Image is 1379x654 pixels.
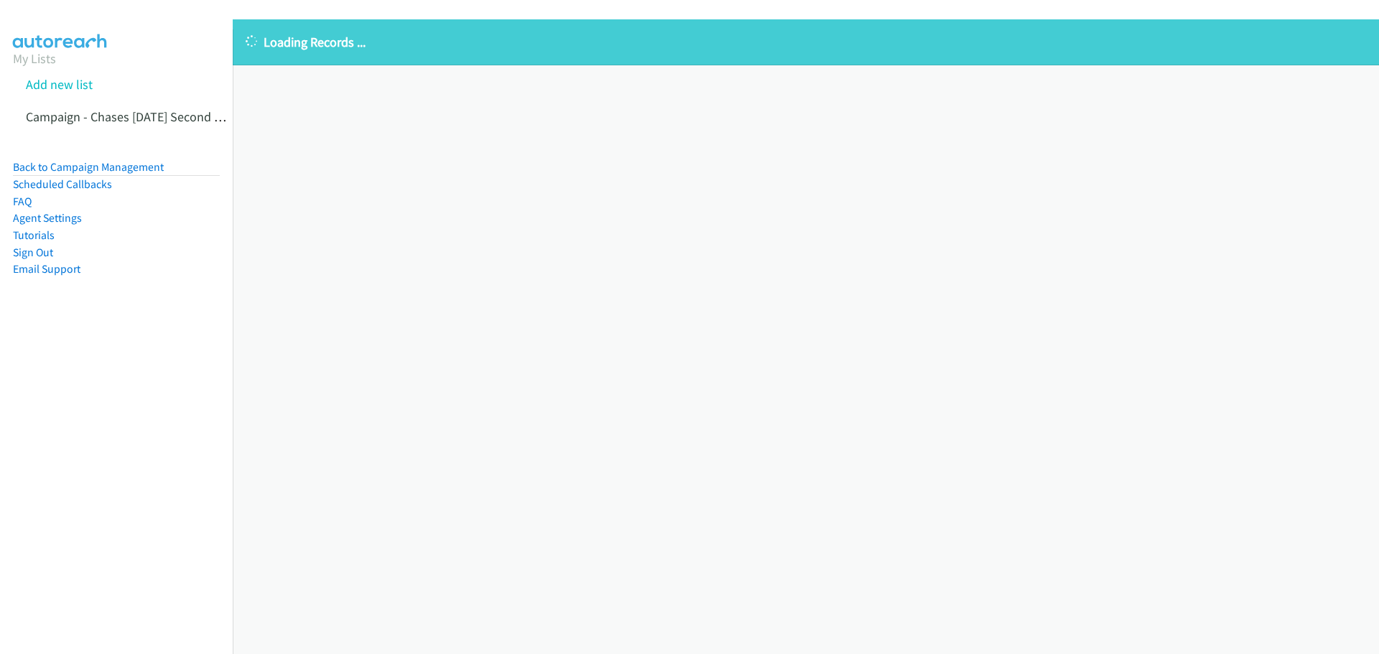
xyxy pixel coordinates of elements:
[246,32,1366,52] p: Loading Records ...
[26,108,259,125] a: Campaign - Chases [DATE] Second Attempt
[13,211,82,225] a: Agent Settings
[13,195,32,208] a: FAQ
[13,160,164,174] a: Back to Campaign Management
[13,228,55,242] a: Tutorials
[26,76,93,93] a: Add new list
[13,177,112,191] a: Scheduled Callbacks
[13,246,53,259] a: Sign Out
[13,262,80,276] a: Email Support
[13,50,56,67] a: My Lists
